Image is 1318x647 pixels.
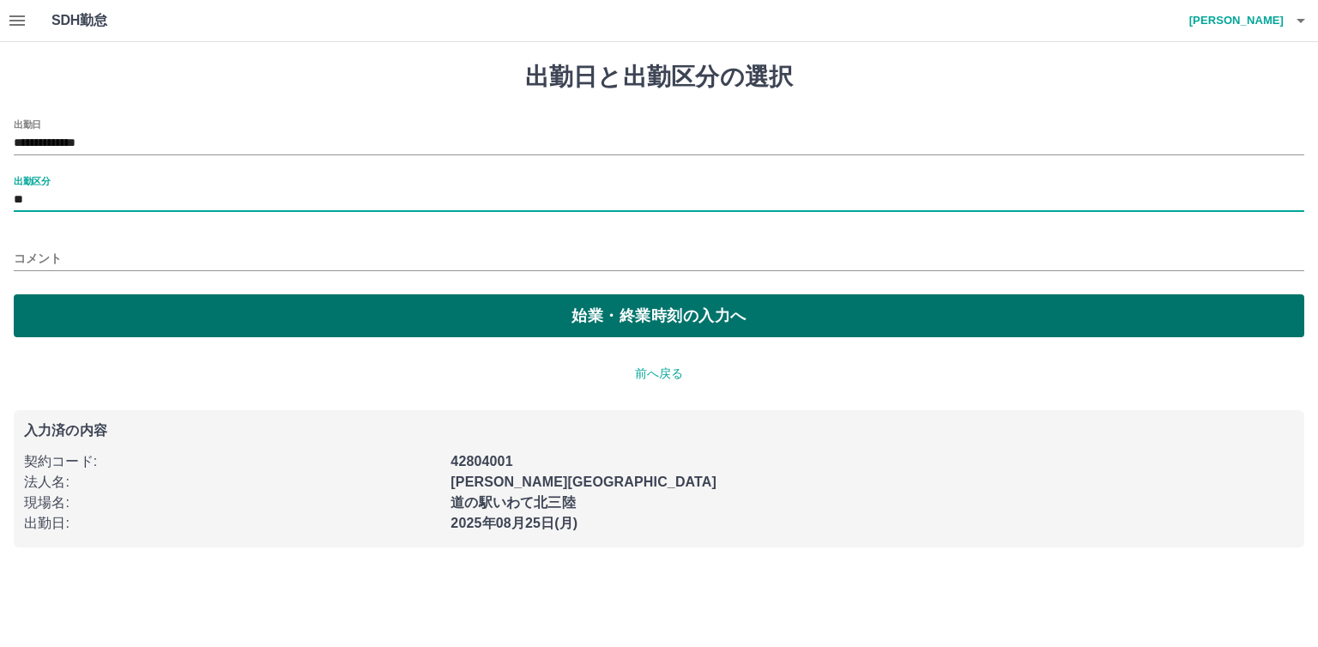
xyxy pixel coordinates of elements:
[450,475,716,489] b: [PERSON_NAME][GEOGRAPHIC_DATA]
[24,472,440,493] p: 法人名 :
[450,454,512,469] b: 42804001
[14,174,50,187] label: 出勤区分
[14,63,1304,92] h1: 出勤日と出勤区分の選択
[450,516,577,530] b: 2025年08月25日(月)
[24,424,1294,438] p: 入力済の内容
[450,495,575,510] b: 道の駅いわて北三陸
[24,451,440,472] p: 契約コード :
[24,513,440,534] p: 出勤日 :
[24,493,440,513] p: 現場名 :
[14,365,1304,383] p: 前へ戻る
[14,118,41,130] label: 出勤日
[14,294,1304,337] button: 始業・終業時刻の入力へ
